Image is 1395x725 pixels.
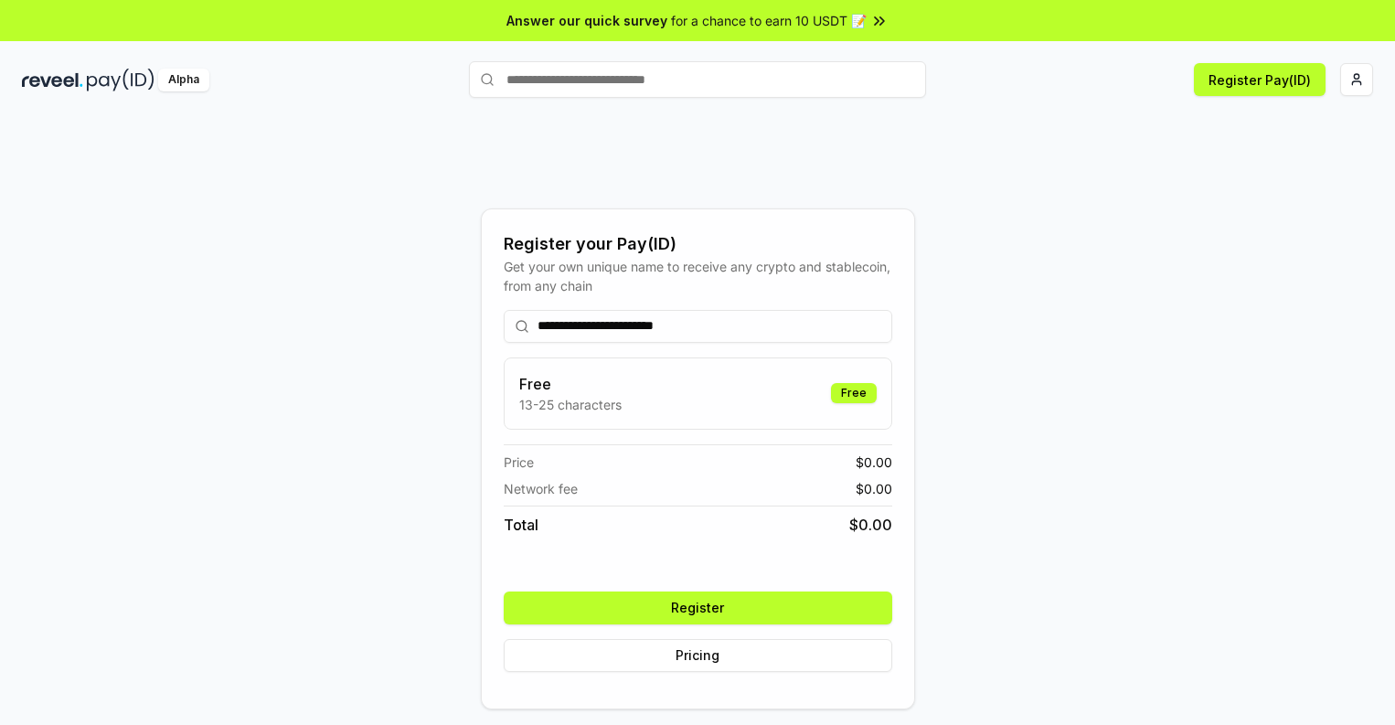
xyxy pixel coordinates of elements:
[671,11,867,30] span: for a chance to earn 10 USDT 📝
[856,453,892,472] span: $ 0.00
[22,69,83,91] img: reveel_dark
[158,69,209,91] div: Alpha
[87,69,154,91] img: pay_id
[856,479,892,498] span: $ 0.00
[831,383,877,403] div: Free
[504,592,892,624] button: Register
[504,453,534,472] span: Price
[504,514,538,536] span: Total
[504,231,892,257] div: Register your Pay(ID)
[506,11,667,30] span: Answer our quick survey
[1194,63,1326,96] button: Register Pay(ID)
[504,479,578,498] span: Network fee
[519,395,622,414] p: 13-25 characters
[504,639,892,672] button: Pricing
[519,373,622,395] h3: Free
[849,514,892,536] span: $ 0.00
[504,257,892,295] div: Get your own unique name to receive any crypto and stablecoin, from any chain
